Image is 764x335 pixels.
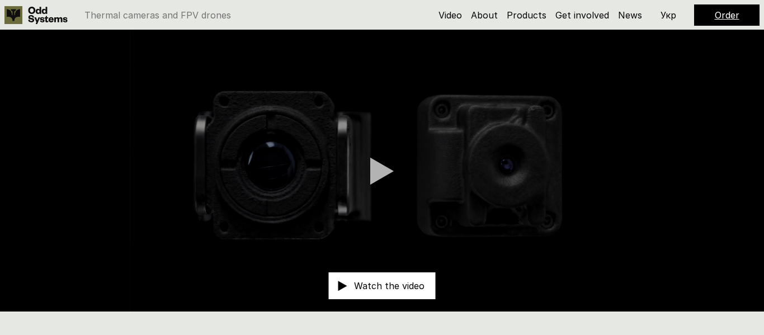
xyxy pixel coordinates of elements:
a: About [471,10,498,21]
p: Укр [661,11,676,20]
a: Get involved [555,10,609,21]
a: Products [507,10,546,21]
p: Thermal cameras and FPV drones [84,11,231,20]
a: Video [438,10,462,21]
a: News [618,10,642,21]
a: Order [715,10,739,21]
p: Watch the video [354,281,425,290]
